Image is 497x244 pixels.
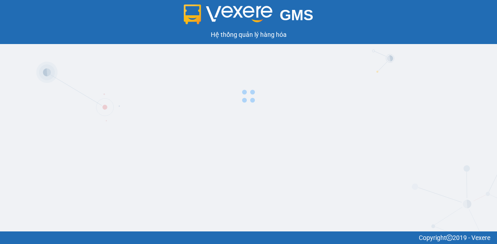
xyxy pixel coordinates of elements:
div: Copyright 2019 - Vexere [7,233,490,243]
span: GMS [280,7,313,23]
a: GMS [184,13,314,21]
span: copyright [446,235,453,241]
div: Hệ thống quản lý hàng hóa [2,30,495,40]
img: logo 2 [184,4,273,24]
